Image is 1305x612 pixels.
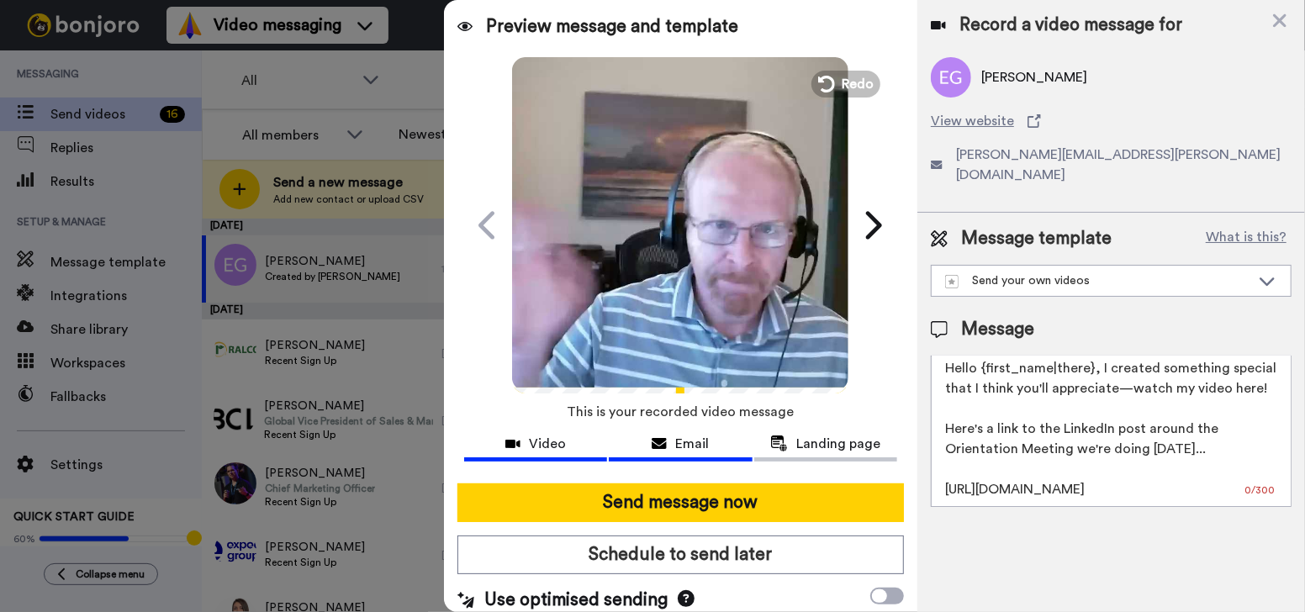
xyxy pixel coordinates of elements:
div: Send your own videos [945,272,1250,289]
img: demo-template.svg [945,275,959,288]
span: [PERSON_NAME][EMAIL_ADDRESS][PERSON_NAME][DOMAIN_NAME] [956,145,1292,185]
button: Send message now [457,483,904,522]
button: Schedule to send later [457,535,904,574]
span: Landing page [796,434,880,454]
span: Message [961,317,1034,342]
button: What is this? [1201,226,1292,251]
span: Message template [961,226,1112,251]
span: This is your recorded video message [567,393,794,430]
textarea: Hello {first_name|there}, I created something special that I think you'll appreciate—watch my vid... [931,356,1292,507]
a: View website [931,111,1292,131]
span: Email [675,434,709,454]
span: Video [529,434,566,454]
span: View website [931,111,1014,131]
